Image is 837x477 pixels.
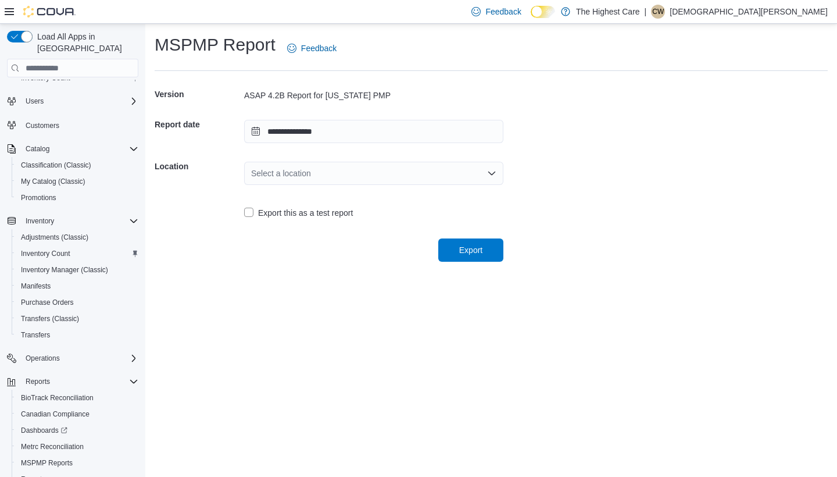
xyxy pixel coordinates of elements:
[26,144,49,154] span: Catalog
[12,455,143,471] button: MSPMP Reports
[16,247,75,261] a: Inventory Count
[16,328,55,342] a: Transfers
[16,423,138,437] span: Dashboards
[16,328,138,342] span: Transfers
[16,230,138,244] span: Adjustments (Classic)
[155,83,242,106] h5: Version
[16,247,138,261] span: Inventory Count
[12,157,143,173] button: Classification (Classic)
[16,407,138,421] span: Canadian Compliance
[21,282,51,291] span: Manifests
[16,456,138,470] span: MSPMP Reports
[26,354,60,363] span: Operations
[244,120,503,143] input: Press the down key to open a popover containing a calendar.
[26,97,44,106] span: Users
[21,298,74,307] span: Purchase Orders
[531,18,531,19] span: Dark Mode
[21,142,138,156] span: Catalog
[16,296,78,309] a: Purchase Orders
[459,244,482,256] span: Export
[16,158,138,172] span: Classification (Classic)
[16,191,138,205] span: Promotions
[21,375,138,389] span: Reports
[12,173,143,190] button: My Catalog (Classic)
[23,6,76,17] img: Cova
[487,169,496,178] button: Open list of options
[155,33,276,56] h1: MSPMP Report
[2,373,143,390] button: Reports
[21,214,59,228] button: Inventory
[26,377,50,386] span: Reports
[12,245,143,262] button: Inventory Count
[16,191,61,205] a: Promotions
[26,216,54,226] span: Inventory
[155,113,242,136] h5: Report date
[16,175,90,188] a: My Catalog (Classic)
[12,278,143,294] button: Manifests
[16,440,138,454] span: Metrc Reconciliation
[21,458,73,468] span: MSPMP Reports
[12,327,143,343] button: Transfers
[21,375,55,389] button: Reports
[155,155,242,178] h5: Location
[2,93,143,109] button: Users
[645,5,647,19] p: |
[21,94,138,108] span: Users
[12,406,143,422] button: Canadian Compliance
[16,279,55,293] a: Manifests
[16,263,138,277] span: Inventory Manager (Classic)
[21,119,64,133] a: Customers
[21,177,85,186] span: My Catalog (Classic)
[16,312,138,326] span: Transfers (Classic)
[16,440,88,454] a: Metrc Reconciliation
[21,330,50,340] span: Transfers
[16,312,84,326] a: Transfers (Classic)
[21,426,67,435] span: Dashboards
[12,311,143,327] button: Transfers (Classic)
[2,350,143,366] button: Operations
[21,142,54,156] button: Catalog
[16,296,138,309] span: Purchase Orders
[244,206,353,220] label: Export this as a test report
[21,314,79,323] span: Transfers (Classic)
[21,351,138,365] span: Operations
[21,351,65,365] button: Operations
[21,94,48,108] button: Users
[16,279,138,293] span: Manifests
[21,265,108,275] span: Inventory Manager (Classic)
[33,31,138,54] span: Load All Apps in [GEOGRAPHIC_DATA]
[576,5,640,19] p: The Highest Care
[12,422,143,439] a: Dashboards
[652,5,664,19] span: CW
[16,456,77,470] a: MSPMP Reports
[16,230,93,244] a: Adjustments (Classic)
[26,121,59,130] span: Customers
[16,423,72,437] a: Dashboards
[16,158,96,172] a: Classification (Classic)
[16,391,138,405] span: BioTrack Reconciliation
[2,116,143,133] button: Customers
[251,166,252,180] input: Accessible screen reader label
[21,393,94,403] span: BioTrack Reconciliation
[651,5,665,19] div: Christian Wroten
[531,6,555,18] input: Dark Mode
[16,175,138,188] span: My Catalog (Classic)
[282,37,341,60] a: Feedback
[244,90,503,101] div: ASAP 4.2B Report for [US_STATE] PMP
[438,238,503,262] button: Export
[21,193,56,202] span: Promotions
[21,161,91,170] span: Classification (Classic)
[12,190,143,206] button: Promotions
[12,229,143,245] button: Adjustments (Classic)
[12,439,143,455] button: Metrc Reconciliation
[2,213,143,229] button: Inventory
[12,390,143,406] button: BioTrack Reconciliation
[16,391,98,405] a: BioTrack Reconciliation
[2,141,143,157] button: Catalog
[21,118,138,132] span: Customers
[301,42,337,54] span: Feedback
[21,249,70,258] span: Inventory Count
[12,262,143,278] button: Inventory Manager (Classic)
[670,5,828,19] p: [DEMOGRAPHIC_DATA][PERSON_NAME]
[485,6,521,17] span: Feedback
